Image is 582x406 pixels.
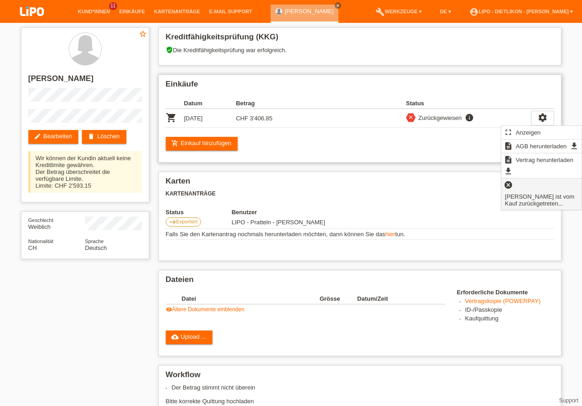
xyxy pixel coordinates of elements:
a: Vertragskopie (POWERPAY) [465,298,541,304]
i: visibility [166,306,172,313]
a: hier [385,231,395,238]
div: Wir können der Kundin aktuell keine Kreditlimite gewähren. Der Betrag überschreitet die verfügbar... [28,151,142,193]
a: star_border [139,30,147,39]
td: CHF 3'406.85 [236,109,288,128]
a: Kund*innen [73,9,114,14]
span: Exportiert [176,219,198,224]
th: Datum [184,98,236,109]
h2: Kreditfähigkeitsprüfung (KKG) [166,32,554,46]
h2: Workflow [166,370,554,384]
a: Kartenanträge [150,9,205,14]
i: fullscreen [504,128,513,137]
i: POSP00024794 [166,112,177,123]
th: Grösse [320,293,357,304]
i: info [464,113,475,122]
a: cloud_uploadUpload ... [166,330,213,344]
span: Geschlecht [28,217,54,223]
i: edit [34,133,41,140]
th: Datum/Zeit [357,293,432,304]
span: Sprache [85,238,104,244]
a: Support [559,397,578,404]
i: close [408,114,414,120]
a: add_shopping_cartEinkauf hinzufügen [166,137,238,151]
td: Falls Sie den Kartenantrag nochmals herunterladen möchten, dann können Sie das tun. [166,229,554,240]
h3: Kartenanträge [166,190,554,197]
span: Anzeigen [514,127,542,138]
h2: [PERSON_NAME] [28,74,142,88]
a: close [335,2,341,9]
span: Schweiz [28,244,37,251]
a: account_circleLIPO - Dietlikon - [PERSON_NAME] ▾ [465,9,577,14]
div: Zurückgewiesen [416,113,462,123]
span: Deutsch [85,244,107,251]
li: Der Betrag stimmt nicht überein [172,384,554,391]
h4: Erforderliche Dokumente [457,289,554,296]
i: add_shopping_cart [171,140,179,147]
th: Datei [182,293,320,304]
i: east [169,218,176,226]
i: cloud_upload [171,333,179,341]
th: Benutzer [232,209,387,216]
i: delete [87,133,95,140]
i: build [375,7,385,16]
span: 11 [109,2,117,10]
div: Weiblich [28,217,85,230]
th: Status [406,98,531,109]
th: Status [166,209,232,216]
i: star_border [139,30,147,38]
span: AGB herunterladen [514,141,568,152]
a: editBearbeiten [28,130,79,144]
div: Die Kreditfähigkeitsprüfung war erfolgreich. [166,46,554,60]
th: Betrag [236,98,288,109]
a: [PERSON_NAME] [285,8,334,15]
a: E-Mail Support [205,9,257,14]
span: Vertrag herunterladen [514,154,575,165]
i: settings [538,113,548,123]
h2: Dateien [166,275,554,289]
a: DE ▾ [435,9,456,14]
i: verified_user [166,46,173,54]
span: Nationalität [28,238,54,244]
li: Kaufquittung [465,315,554,324]
a: LIPO pay [9,19,55,26]
i: close [336,3,340,8]
a: buildWerkzeuge ▾ [371,9,426,14]
i: account_circle [469,7,479,16]
h2: Karten [166,177,554,190]
li: ID-/Passkopie [465,306,554,315]
i: description [504,155,513,164]
span: 12.07.2025 [232,219,325,226]
i: description [504,141,513,151]
a: deleteLöschen [82,130,126,144]
td: [DATE] [184,109,236,128]
a: visibilityÄltere Dokumente einblenden [166,306,245,313]
a: Einkäufe [114,9,149,14]
h2: Einkäufe [166,80,554,93]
